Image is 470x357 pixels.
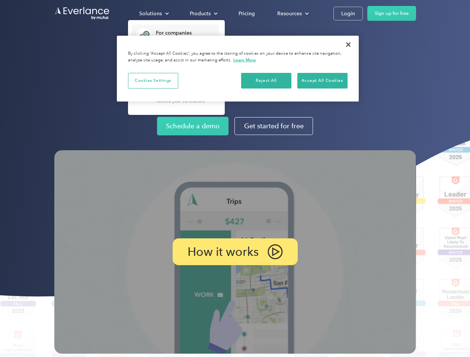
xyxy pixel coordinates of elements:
[128,20,225,115] nav: Solutions
[297,73,348,89] button: Accept All Cookies
[139,9,162,18] div: Solutions
[367,6,416,21] a: Sign up for free
[54,6,110,20] a: Go to homepage
[233,57,256,62] a: More information about your privacy, opens in a new tab
[132,7,175,20] div: Solutions
[156,29,215,37] div: For companies
[231,7,262,20] a: Pricing
[128,73,178,89] button: Cookies Settings
[157,117,228,135] a: Schedule a demo
[117,36,359,102] div: Cookie banner
[55,44,92,60] input: Submit
[270,7,315,20] div: Resources
[333,7,363,20] a: Login
[188,247,259,256] p: How it works
[190,9,211,18] div: Products
[132,25,219,49] a: For companiesEasy vehicle reimbursements
[117,36,359,102] div: Privacy
[128,51,348,64] div: By clicking “Accept All Cookies”, you agree to the storing of cookies on your device to enhance s...
[277,9,302,18] div: Resources
[341,9,355,18] div: Login
[239,9,255,18] div: Pricing
[182,7,224,20] div: Products
[234,117,313,135] a: Get started for free
[241,73,291,89] button: Reject All
[340,36,357,53] button: Close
